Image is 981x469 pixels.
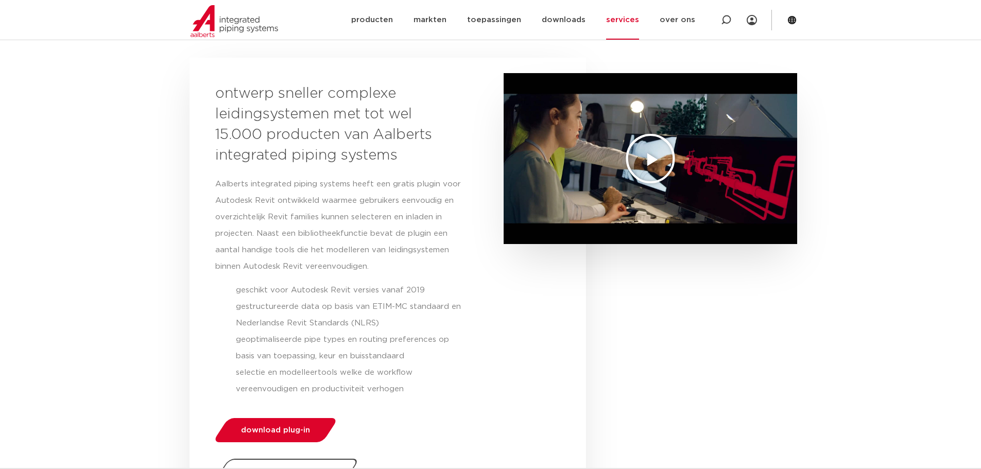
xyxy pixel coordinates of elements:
[241,426,310,434] span: download plug-in
[212,418,338,442] a: download plug-in
[236,282,468,299] li: geschikt voor Autodesk Revit versies vanaf 2019
[215,83,442,166] h3: ontwerp sneller complexe leidingsystemen met tot wel 15.000 producten van Aalberts integrated pip...
[625,133,676,184] div: Video afspelen
[215,176,468,275] p: Aalberts integrated piping systems heeft een gratis plugin voor Autodesk Revit ontwikkeld waarmee...
[236,332,468,364] li: geoptimaliseerde pipe types en routing preferences op basis van toepassing, keur en buisstandaard
[236,364,468,397] li: selectie en modelleertools welke de workflow vereenvoudigen en productiviteit verhogen
[236,299,468,332] li: gestructureerde data op basis van ETIM-MC standaard en Nederlandse Revit Standards (NLRS)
